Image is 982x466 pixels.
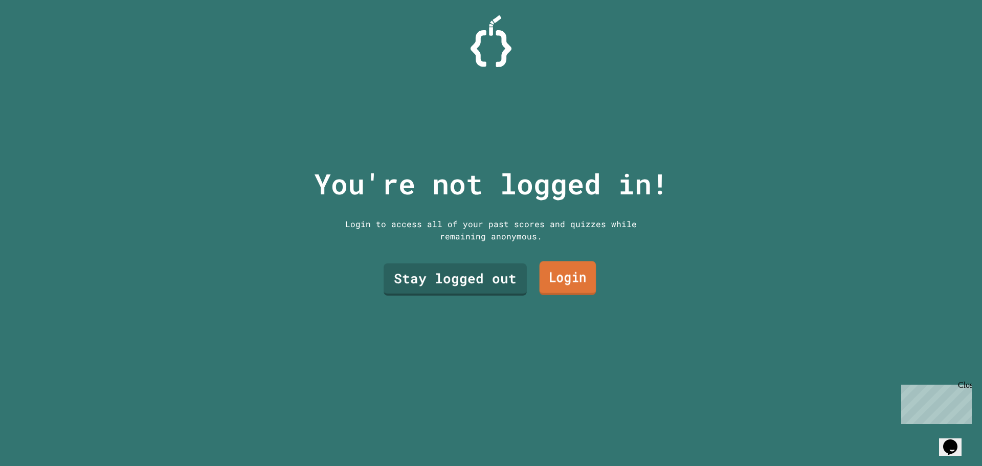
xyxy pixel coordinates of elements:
a: Login [540,261,596,295]
div: Login to access all of your past scores and quizzes while remaining anonymous. [338,218,644,242]
img: Logo.svg [471,15,511,67]
p: You're not logged in! [314,163,668,205]
a: Stay logged out [384,263,527,296]
iframe: chat widget [897,381,972,424]
iframe: chat widget [939,425,972,456]
div: Chat with us now!Close [4,4,71,65]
